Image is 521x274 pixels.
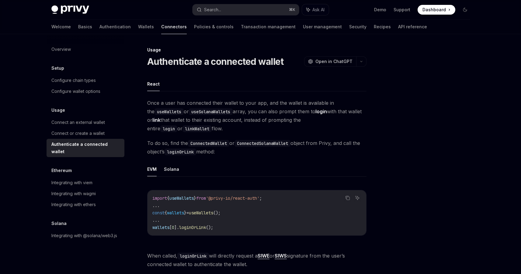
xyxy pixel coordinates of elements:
[147,251,366,269] span: When called, will directly request a or signature from the user’s connected wallet to authenticat...
[152,217,160,223] span: ...
[165,149,196,155] code: loginOrLink
[206,195,259,201] span: '@privy-io/react-auth'
[206,225,213,230] span: ();
[152,210,165,216] span: const
[194,195,196,201] span: }
[275,253,287,259] a: SIWS
[147,56,284,67] h1: Authenticate a connected wallet
[47,177,124,188] a: Integrating with viem
[188,140,229,147] code: ConnectedWallet
[315,58,353,65] span: Open in ChatGPT
[47,139,124,157] a: Authenticate a connected wallet
[302,4,329,15] button: Ask AI
[47,117,124,128] a: Connect an external wallet
[193,4,299,15] button: Search...⌘K
[51,220,67,227] h5: Solana
[47,75,124,86] a: Configure chain types
[189,108,233,115] code: useSolanaWallets
[99,19,131,34] a: Authentication
[51,179,92,186] div: Integrating with viem
[51,190,96,197] div: Integrating with wagmi
[51,167,72,174] h5: Ethereum
[51,5,89,14] img: dark logo
[353,194,361,202] button: Ask AI
[47,44,124,55] a: Overview
[344,194,352,202] button: Copy the contents from the code block
[182,125,212,132] code: linkWallet
[51,141,121,155] div: Authenticate a connected wallet
[51,130,105,137] div: Connect or create a wallet
[161,19,187,34] a: Connectors
[241,19,296,34] a: Transaction management
[374,7,386,13] a: Demo
[169,195,194,201] span: useWallets
[179,225,206,230] span: loginOrLink
[174,225,179,230] span: ].
[304,56,356,67] button: Open in ChatGPT
[147,99,366,133] span: Once a user has connected their wallet to your app, and the wallet is available in the or array, ...
[186,210,189,216] span: =
[152,225,169,230] span: wallets
[315,108,327,114] strong: login
[51,46,71,53] div: Overview
[204,6,221,13] div: Search...
[349,19,366,34] a: Security
[303,19,342,34] a: User management
[213,210,221,216] span: ();
[196,195,206,201] span: from
[312,7,325,13] span: Ask AI
[184,210,186,216] span: }
[155,108,184,115] code: useWallets
[78,19,92,34] a: Basics
[51,119,105,126] div: Connect an external wallet
[47,86,124,97] a: Configure wallet options
[160,125,177,132] code: login
[51,88,100,95] div: Configure wallet options
[258,253,269,259] a: SIWE
[189,210,213,216] span: useWallets
[147,77,160,91] button: React
[177,253,209,259] code: loginOrLink
[152,203,160,208] span: ...
[234,140,290,147] code: ConnectedSolanaWallet
[167,195,169,201] span: {
[51,201,96,208] div: Integrating with ethers
[47,128,124,139] a: Connect or create a wallet
[167,210,184,216] span: wallets
[164,162,179,176] button: Solana
[51,232,117,239] div: Integrating with @solana/web3.js
[51,19,71,34] a: Welcome
[422,7,446,13] span: Dashboard
[259,195,262,201] span: ;
[152,195,167,201] span: import
[194,19,234,34] a: Policies & controls
[374,19,391,34] a: Recipes
[47,188,124,199] a: Integrating with wagmi
[147,139,366,156] span: To do so, find the or object from Privy, and call the object’s method:
[147,47,366,53] div: Usage
[172,225,174,230] span: 0
[460,5,470,15] button: Toggle dark mode
[394,7,410,13] a: Support
[152,117,161,123] strong: link
[147,162,157,176] button: EVM
[169,225,172,230] span: [
[418,5,455,15] a: Dashboard
[138,19,154,34] a: Wallets
[398,19,427,34] a: API reference
[47,199,124,210] a: Integrating with ethers
[51,65,64,72] h5: Setup
[165,210,167,216] span: {
[51,107,65,114] h5: Usage
[51,77,96,84] div: Configure chain types
[289,7,295,12] span: ⌘ K
[47,230,124,241] a: Integrating with @solana/web3.js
